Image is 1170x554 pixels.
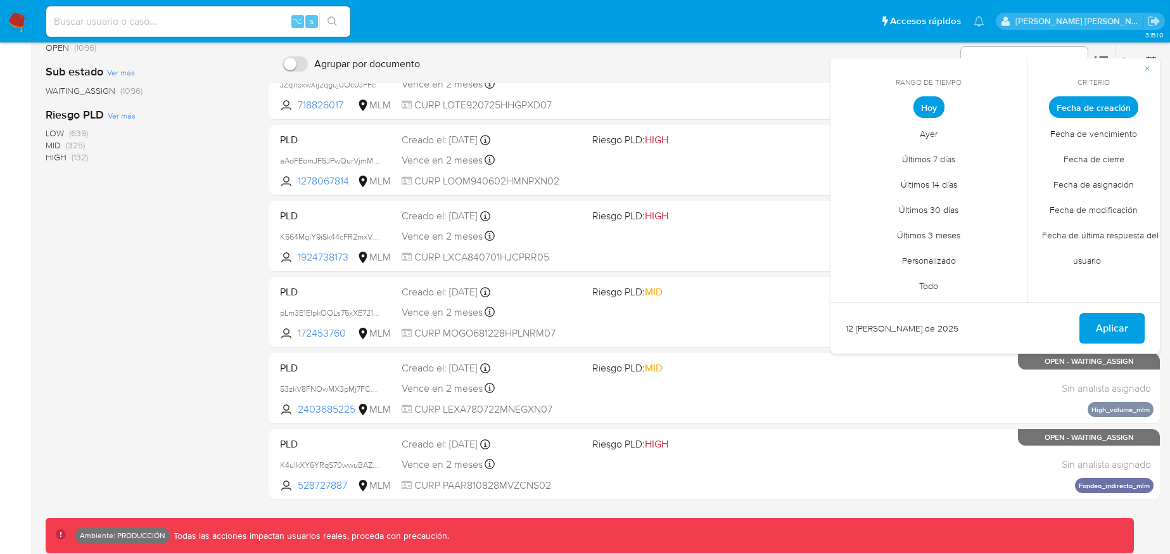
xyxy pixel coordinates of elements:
p: Ambiente: PRODUCCIÓN [80,533,165,538]
p: samy.darwich@mercadolibre.com.co [1015,15,1143,27]
input: Buscar usuario o caso... [46,13,350,30]
a: Notificaciones [974,16,984,27]
a: Salir [1147,15,1160,28]
button: search-icon [319,13,345,30]
span: 3.151.0 [1145,30,1164,40]
span: s [310,15,314,27]
span: Accesos rápidos [890,15,961,28]
p: Todas las acciones impactan usuarios reales, proceda con precaución. [170,530,449,542]
span: ⌥ [293,15,302,27]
